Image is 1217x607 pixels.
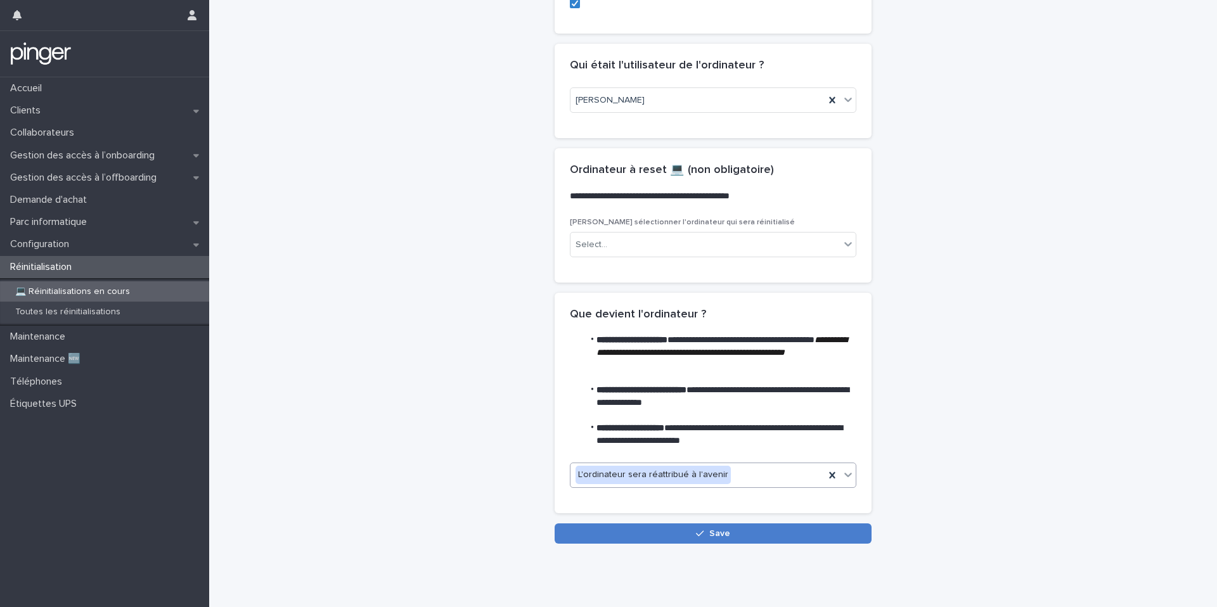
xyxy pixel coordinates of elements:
p: Maintenance 🆕 [5,353,91,365]
span: Save [709,529,730,538]
p: Demande d'achat [5,194,97,206]
p: Collaborateurs [5,127,84,139]
p: Gestion des accès à l’offboarding [5,172,167,184]
h2: Que devient l'ordinateur ? [570,308,706,322]
div: Select... [576,238,607,252]
p: Maintenance [5,331,75,343]
p: Téléphones [5,376,72,388]
div: L'ordinateur sera réattribué à l'avenir [576,466,731,484]
p: Étiquettes UPS [5,398,87,410]
p: Toutes les réinitialisations [5,307,131,317]
p: Gestion des accès à l’onboarding [5,150,165,162]
h2: Qui était l'utilisateur de l'ordinateur ? [570,59,764,73]
img: mTgBEunGTSyRkCgitkcU [10,41,72,67]
p: Réinitialisation [5,261,82,273]
p: 💻 Réinitialisations en cours [5,286,140,297]
h2: Ordinateur à reset 💻 (non obligatoire) [570,163,774,177]
button: Save [555,523,872,544]
p: Accueil [5,82,52,94]
p: Clients [5,105,51,117]
p: Parc informatique [5,216,97,228]
span: [PERSON_NAME] sélectionner l'ordinateur qui sera réinitialisé [570,219,795,226]
span: [PERSON_NAME] [576,94,645,107]
p: Configuration [5,238,79,250]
